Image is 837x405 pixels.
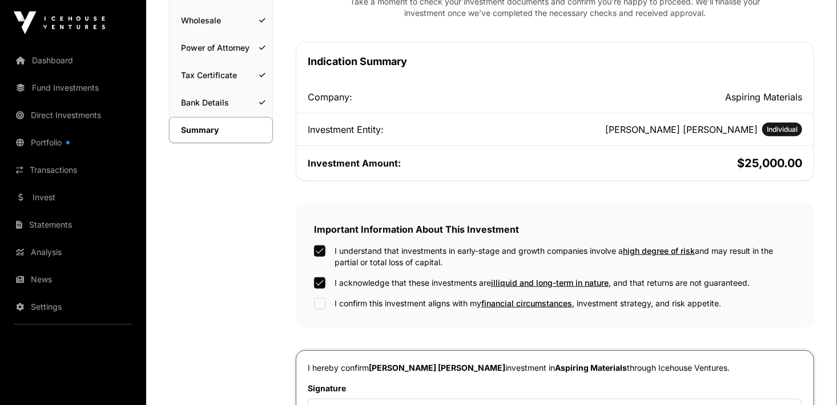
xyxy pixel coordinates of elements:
h2: Aspiring Materials [557,90,802,104]
a: Fund Investments [9,75,137,100]
a: Direct Investments [9,103,137,128]
img: Icehouse Ventures Logo [14,11,105,34]
span: financial circumstances [481,298,572,308]
h2: $25,000.00 [557,155,802,171]
a: Tax Certificate [170,63,272,88]
a: Summary [169,117,273,143]
span: Individual [767,125,798,134]
a: Wholesale [170,8,272,33]
a: Dashboard [9,48,137,73]
label: I understand that investments in early-stage and growth companies involve a and may result in the... [335,245,796,268]
a: Portfolio [9,130,137,155]
span: illiquid and long-term in nature [491,278,609,287]
span: high degree of risk [623,246,695,256]
span: [PERSON_NAME] [PERSON_NAME] [369,363,505,372]
a: Bank Details [170,90,272,115]
div: Investment Entity: [308,123,553,136]
p: I hereby confirm investment in through Icehouse Ventures. [308,362,802,374]
a: Invest [9,185,137,210]
a: News [9,267,137,292]
a: Transactions [9,157,137,183]
a: Settings [9,294,137,319]
label: I confirm this investment aligns with my , investment strategy, and risk appetite. [335,298,721,309]
h2: Important Information About This Investment [314,222,796,236]
h1: Indication Summary [308,54,802,70]
span: Investment Amount: [308,157,401,169]
iframe: Chat Widget [780,350,837,405]
a: Analysis [9,240,137,265]
label: Signature [308,383,802,394]
h2: [PERSON_NAME] [PERSON_NAME] [605,123,758,136]
a: Power of Attorney [170,35,272,60]
span: Aspiring Materials [555,363,627,372]
div: Company: [308,90,553,104]
label: I acknowledge that these investments are , and that returns are not guaranteed. [335,277,750,289]
a: Statements [9,212,137,237]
